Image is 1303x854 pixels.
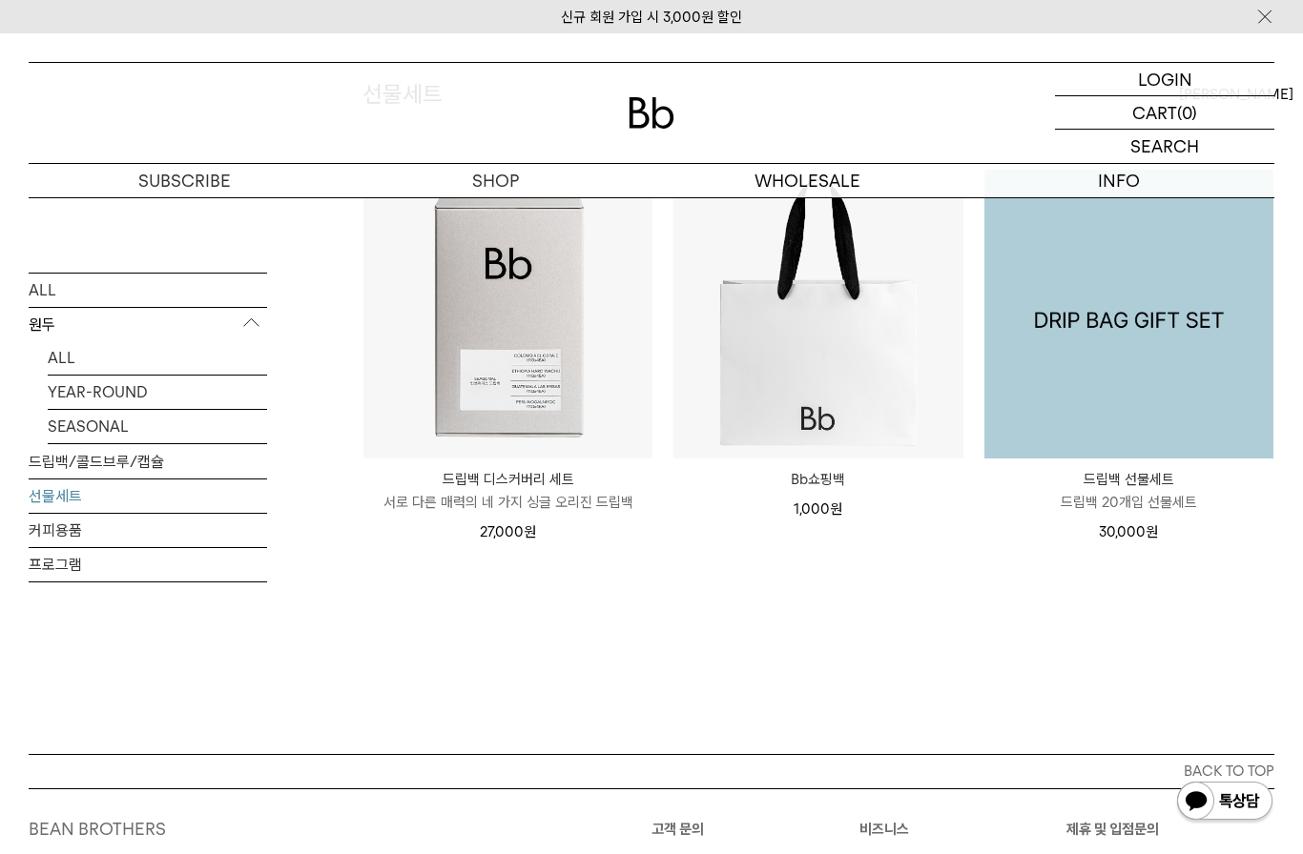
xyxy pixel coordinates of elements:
img: Bb쇼핑백 [673,170,962,458]
a: SEASONAL [48,410,267,443]
a: 드립백 선물세트 [984,170,1273,458]
a: 커피용품 [29,514,267,547]
a: LOGIN [1055,63,1274,96]
p: CART [1132,96,1177,129]
span: 27,000 [480,523,536,540]
a: 드립백/콜드브루/캡슐 [29,445,267,478]
a: 신규 회원 가입 시 3,000원 할인 [561,9,742,26]
p: 드립백 선물세트 [984,468,1273,491]
a: CART (0) [1055,96,1274,130]
p: 드립백 20개입 선물세트 [984,491,1273,514]
img: 로고 [629,97,674,129]
img: 카카오톡 채널 1:1 채팅 버튼 [1175,780,1274,825]
p: 드립백 디스커버리 세트 [363,468,652,491]
img: 1000000068_add2_01.png [984,170,1273,458]
a: SUBSCRIBE [29,164,341,197]
a: 프로그램 [29,548,267,581]
p: (0) [1177,96,1197,129]
a: ALL [48,341,267,375]
span: 30,000 [1099,523,1158,540]
a: YEAR-ROUND [48,376,267,409]
a: ALL [29,274,267,307]
a: 선물세트 [29,479,267,513]
span: 원 [524,523,536,540]
span: 원 [830,500,842,518]
a: 드립백 디스커버리 세트 서로 다른 매력의 네 가지 싱글 오리진 드립백 [363,468,652,514]
p: 원두 [29,308,267,342]
a: SHOP [341,164,652,197]
p: INFO [963,164,1275,197]
p: LOGIN [1138,63,1192,95]
a: BEAN BROTHERS [29,819,166,839]
a: 드립백 선물세트 드립백 20개입 선물세트 [984,468,1273,514]
p: 고객 문의 [651,818,859,841]
a: Bb쇼핑백 [673,468,962,491]
p: 서로 다른 매력의 네 가지 싱글 오리진 드립백 [363,491,652,514]
button: BACK TO TOP [29,754,1274,788]
p: 제휴 및 입점문의 [1066,818,1274,841]
p: WHOLESALE [651,164,963,197]
p: SEARCH [1130,130,1199,163]
span: 원 [1146,523,1158,540]
img: 드립백 디스커버리 세트 [363,170,652,458]
span: 1,000 [794,500,842,518]
p: 비즈니스 [859,818,1067,841]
